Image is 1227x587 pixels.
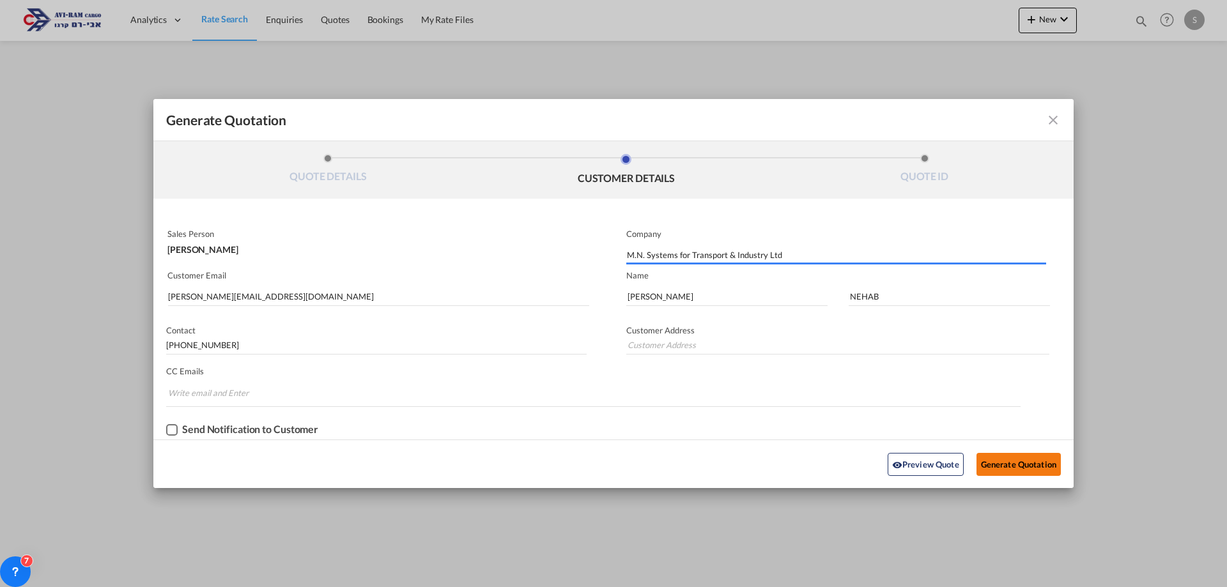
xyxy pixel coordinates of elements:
[627,245,1046,264] input: Company Name
[976,453,1061,476] button: Generate Quotation
[166,112,286,128] span: Generate Quotation
[166,423,318,436] md-checkbox: Checkbox No Ink
[166,381,1021,406] md-chips-wrap: Chips container. Enter the text area, then type text, and press enter to add a chip.
[167,229,587,239] p: Sales Person
[775,154,1074,188] li: QUOTE ID
[849,287,1050,306] input: Last Name
[1046,112,1061,128] md-icon: icon-close fg-AAA8AD cursor m-0
[888,453,964,476] button: icon-eyePreview Quote
[626,229,1046,239] p: Company
[166,335,587,354] input: Contact Number
[167,239,587,254] div: [PERSON_NAME]
[168,383,264,403] input: Chips input.
[182,423,318,435] div: Send Notification to Customer
[626,325,695,335] span: Customer Address
[626,335,1049,354] input: Customer Address
[168,287,589,306] input: Search by Customer Name/Email Id/Company
[153,99,1074,488] md-dialog: Generate QuotationQUOTE ...
[179,154,477,188] li: QUOTE DETAILS
[166,366,1021,376] p: CC Emails
[166,325,587,335] p: Contact
[892,460,902,470] md-icon: icon-eye
[167,270,589,280] p: Customer Email
[626,270,1074,280] p: Name
[626,287,828,306] input: First Name
[477,154,776,188] li: CUSTOMER DETAILS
